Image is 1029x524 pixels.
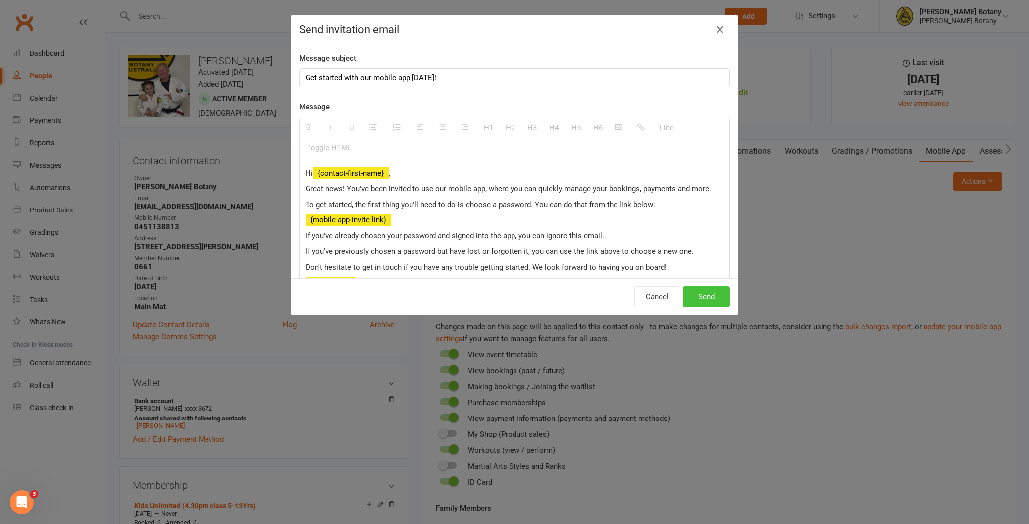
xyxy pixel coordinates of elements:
p: If you've already chosen your password and signed into the app, you can ignore this email. [306,230,723,242]
p: If you've previously chosen a password but have lost or forgotten it, you can use the link above ... [306,245,723,257]
p: Don't hesitate to get in touch if you have any trouble getting started. We look forward to having... [306,261,723,273]
label: Message [299,101,330,113]
p: Great news! You've been invited to use our mobile app, where you can quickly manage your bookings... [306,183,723,195]
button: Cancel [634,286,680,307]
button: Send [683,286,730,307]
div: Get started with our mobile app [DATE]! [300,69,729,87]
p: Hi , [306,167,723,179]
button: Close [712,22,728,38]
p: To get started, the first thing you'll need to do is choose a password. You can do that from the ... [306,199,723,210]
span: 3 [30,490,38,498]
iframe: Intercom live chat [10,490,34,514]
label: Message subject [299,52,356,64]
h4: Send invitation email [299,23,730,36]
